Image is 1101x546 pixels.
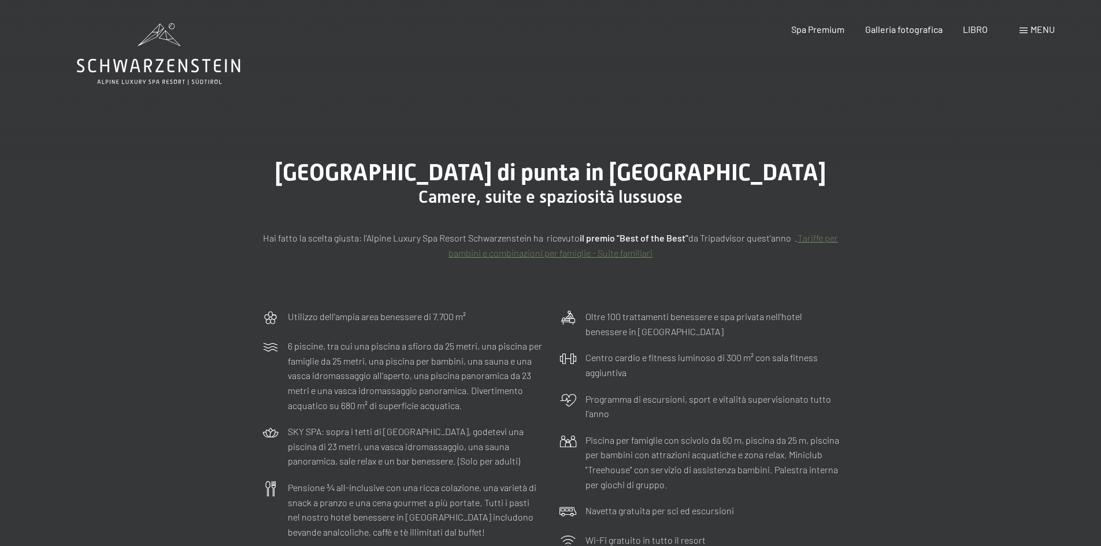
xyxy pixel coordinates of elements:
[288,340,542,410] font: 6 piscine, tra cui una piscina a sfioro da 25 metri, una piscina per famiglie da 25 metri, una pi...
[1030,24,1055,35] font: menu
[585,534,706,545] font: Wi-Fi gratuito in tutto il resort
[275,159,826,186] font: [GEOGRAPHIC_DATA] di punta in [GEOGRAPHIC_DATA]
[448,232,838,258] a: Tariffe per bambini e combinazioni per famiglie - Suite familiari
[580,232,688,243] font: il premio "Best of the Best"
[263,232,580,243] font: Hai fatto la scelta giusta: l'Alpine Luxury Spa Resort Schwarzenstein ha ricevuto
[963,24,988,35] a: LIBRO
[585,434,839,490] font: Piscina per famiglie con scivolo da 60 m, piscina da 25 m, piscina per bambini con attrazioni acq...
[688,232,798,243] font: da Tripadvisor quest'anno .
[288,311,466,322] font: Utilizzo dell'ampia area benessere di 7.700 m²
[585,352,818,378] font: Centro cardio e fitness luminoso di 300 m² con sala fitness aggiuntiva
[585,505,734,516] font: Navetta gratuita per sci ed escursioni
[288,426,524,466] font: SKY SPA: sopra i tetti di [GEOGRAPHIC_DATA], godetevi una piscina di 23 metri, una vasca idromass...
[585,393,831,419] font: Programma di escursioni, sport e vitalità supervisionato tutto l'anno
[418,187,683,207] font: Camere, suite e spaziosità lussuose
[865,24,943,35] a: Galleria fotografica
[791,24,844,35] a: Spa Premium
[585,311,802,337] font: Oltre 100 trattamenti benessere e spa privata nell'hotel benessere in [GEOGRAPHIC_DATA]
[288,482,536,537] font: Pensione ¾ all-inclusive con una ricca colazione, una varietà di snack a pranzo e una cena gourme...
